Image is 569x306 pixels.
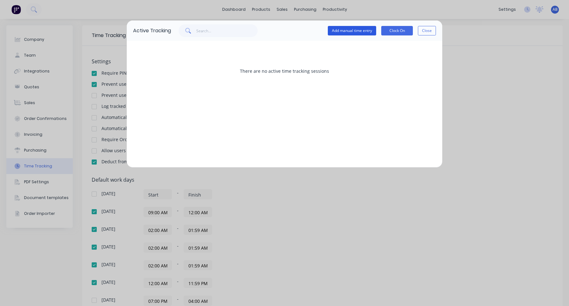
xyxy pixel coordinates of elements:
[418,26,436,35] button: Close
[196,24,258,37] input: Search...
[381,26,413,35] button: Clock On
[328,26,376,35] button: Add manual time entry
[133,47,436,95] div: There are no active time tracking sessions
[133,27,171,34] div: Active Tracking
